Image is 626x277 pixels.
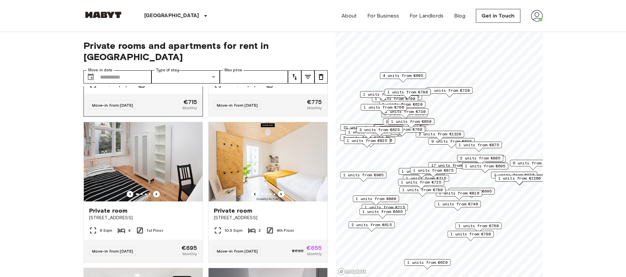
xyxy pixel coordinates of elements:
button: Previous image [251,191,258,197]
a: For Landlords [410,12,444,20]
div: Map marker [353,195,399,206]
span: 2 units from €760 [382,126,422,132]
div: Map marker [382,108,428,119]
span: Move-in from [DATE] [217,249,258,254]
span: 2 units from €790 [343,135,383,141]
span: 9 units from €635 [431,138,472,144]
div: Map marker [426,87,473,97]
div: Map marker [340,124,389,134]
div: Map marker [491,172,537,182]
span: 1 units from €715 [365,204,405,210]
span: 1 units from €730 [429,87,470,93]
span: Monthly [182,105,197,111]
div: Map marker [410,167,456,177]
span: 2 units from €805 [460,155,500,161]
span: 1 units from €800 [356,196,396,202]
span: 1 units from €715 [406,175,446,181]
div: Map marker [458,155,504,165]
label: Max price [224,67,242,73]
a: Blog [454,12,465,20]
span: 1 units from €970 [494,172,534,178]
span: 10.5 Sqm [224,227,243,233]
div: Map marker [373,124,422,135]
span: 1 units from €825 [347,138,387,144]
span: 1 units from €905 [343,172,383,178]
div: Map marker [462,163,508,173]
div: Map marker [379,126,425,136]
div: Map marker [447,231,494,241]
div: Map marker [415,131,464,141]
img: avatar [531,10,543,22]
span: 1 units from €665 [362,209,403,215]
span: Move-in from [DATE] [92,103,133,108]
button: tune [314,70,328,84]
span: 3 [258,227,261,233]
button: tune [301,70,314,84]
div: Map marker [435,201,481,211]
div: Map marker [399,168,445,178]
span: [STREET_ADDRESS] [89,215,197,221]
div: Map marker [398,179,444,189]
span: 1 units from €895 [348,129,388,135]
span: 1 units from €725 [401,179,441,185]
div: Map marker [404,259,450,269]
div: Map marker [340,134,386,145]
a: For Business [367,12,399,20]
span: 1 units from €875 [459,142,499,148]
span: 1 units from €620 [363,91,403,97]
span: 1 units from €1280 [498,175,541,181]
button: Previous image [127,191,133,197]
div: Map marker [360,91,406,101]
span: 1 units from €835 [402,168,442,174]
span: 1 units from €730 [385,109,425,115]
span: 1 units from €740 [438,201,478,207]
div: Map marker [361,104,407,114]
label: Move-in date [88,67,113,73]
span: Private room [214,207,252,215]
span: 2 units from €695 [451,188,492,194]
button: Previous image [278,191,284,197]
span: 9 Sqm [100,227,113,233]
button: Choose date [84,70,97,84]
div: Map marker [362,204,408,214]
span: 1 units from €760 [458,223,499,229]
div: Map marker [388,118,434,128]
div: Map marker [428,162,477,172]
div: Map marker [457,155,503,165]
div: Map marker [344,137,390,148]
div: Map marker [428,138,475,148]
div: Map marker [495,175,544,185]
span: 21 units from €655 [343,124,386,130]
span: 2 units from €615 [351,222,392,228]
span: 1st Floor [147,227,163,233]
div: Map marker [455,223,502,233]
span: 2 units from €1320 [418,131,461,137]
a: Marketing picture of unit DE-01-07-009-02QPrevious imagePrevious imagePrivate room[STREET_ADDRESS... [208,122,328,262]
span: 4 units from €605 [383,73,423,79]
span: 1 units from €810 [439,190,479,196]
div: Map marker [346,137,395,147]
span: 17 units from €720 [431,162,474,168]
span: 1 units from €780 [387,89,428,95]
div: Map marker [374,124,420,135]
div: Map marker [381,111,427,121]
span: 1 units from €620 [407,260,447,265]
span: 4th Floor [277,227,294,233]
span: €695 [181,245,197,251]
span: €690 [292,248,304,254]
span: 1 units from €790 [450,231,491,237]
div: Map marker [456,142,502,152]
div: Map marker [403,175,449,185]
label: Type of stay [156,67,179,73]
span: 1 units from €760 [364,104,404,110]
img: Habyt [83,12,123,18]
span: 1 units from €1200 [349,137,392,143]
span: Move-in from [DATE] [217,103,258,108]
img: Marketing picture of unit DE-01-07-009-02Q [209,122,327,201]
div: Map marker [510,160,556,170]
div: Map marker [345,129,391,139]
div: Map marker [383,119,429,129]
span: Private room [89,207,128,215]
span: Monthly [307,251,322,257]
a: Mapbox logo [338,268,367,275]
